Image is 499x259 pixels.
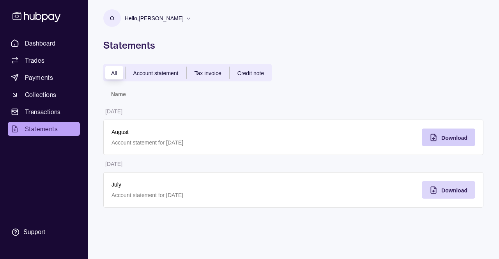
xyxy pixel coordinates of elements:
[111,91,126,97] p: Name
[8,53,80,67] a: Trades
[8,88,80,102] a: Collections
[441,135,467,141] span: Download
[111,128,286,136] p: August
[103,64,272,81] div: documentTypes
[237,70,264,76] span: Credit note
[111,180,286,189] p: July
[103,39,483,51] h1: Statements
[8,36,80,50] a: Dashboard
[25,124,58,134] span: Statements
[8,224,80,240] a: Support
[422,181,475,199] button: Download
[111,191,286,199] p: Account statement for [DATE]
[25,56,44,65] span: Trades
[441,187,467,194] span: Download
[105,161,122,167] p: [DATE]
[111,70,117,76] span: All
[25,73,53,82] span: Payments
[111,138,286,147] p: Account statement for [DATE]
[8,122,80,136] a: Statements
[8,70,80,85] a: Payments
[25,39,56,48] span: Dashboard
[195,70,221,76] span: Tax invoice
[133,70,179,76] span: Account statement
[125,14,184,23] p: Hello, [PERSON_NAME]
[105,108,122,115] p: [DATE]
[25,90,56,99] span: Collections
[110,14,114,23] p: O
[23,228,45,236] div: Support
[8,105,80,119] a: Transactions
[422,129,475,146] button: Download
[25,107,61,116] span: Transactions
